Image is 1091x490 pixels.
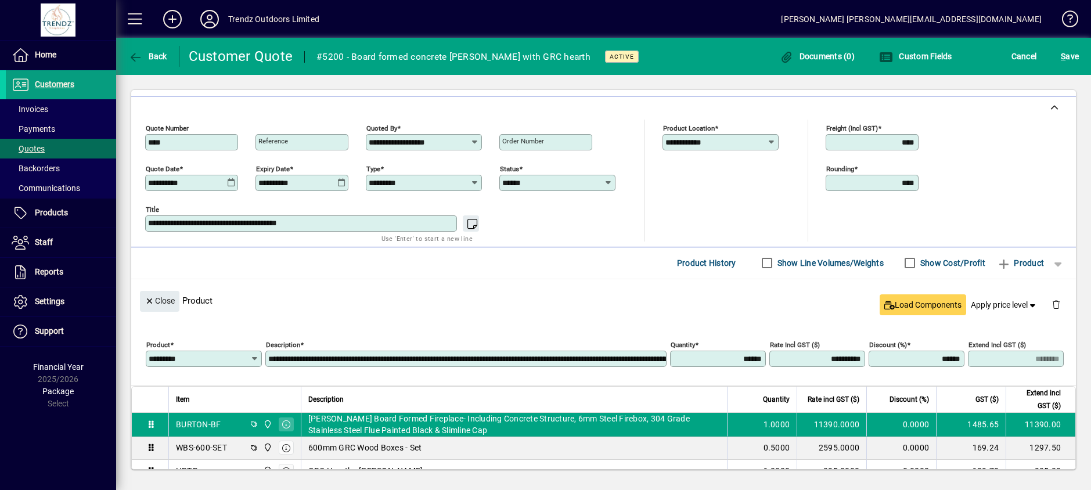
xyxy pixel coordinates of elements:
[1061,47,1079,66] span: ave
[936,437,1006,460] td: 169.24
[776,46,858,67] button: Documents (0)
[763,393,790,406] span: Quantity
[6,41,116,70] a: Home
[775,257,884,269] label: Show Line Volumes/Weights
[6,258,116,287] a: Reports
[890,393,929,406] span: Discount (%)
[35,80,74,89] span: Customers
[1006,460,1075,483] td: 995.00
[918,257,985,269] label: Show Cost/Profit
[33,362,84,372] span: Financial Year
[826,164,854,172] mat-label: Rounding
[308,465,423,477] span: GRC Hearth - [PERSON_NAME]
[35,237,53,247] span: Staff
[1006,413,1075,437] td: 11390.00
[42,387,74,396] span: Package
[866,413,936,437] td: 0.0000
[884,299,962,311] span: Load Components
[12,144,45,153] span: Quotes
[826,124,878,132] mat-label: Freight (incl GST)
[12,124,55,134] span: Payments
[146,340,170,348] mat-label: Product
[672,253,741,273] button: Product History
[116,46,180,67] app-page-header-button: Back
[145,291,175,311] span: Close
[1009,46,1040,67] button: Cancel
[35,297,64,306] span: Settings
[6,228,116,257] a: Staff
[35,208,68,217] span: Products
[1042,299,1070,309] app-page-header-button: Delete
[1058,46,1082,67] button: Save
[228,10,319,28] div: Trendz Outdoors Limited
[6,199,116,228] a: Products
[381,232,473,245] mat-hint: Use 'Enter' to start a new line
[256,164,290,172] mat-label: Expiry date
[176,465,198,477] div: HRT-B
[502,137,544,145] mat-label: Order number
[146,205,159,213] mat-label: Title
[876,46,955,67] button: Custom Fields
[308,393,344,406] span: Description
[804,442,859,453] div: 2595.0000
[880,294,966,315] button: Load Components
[966,294,1043,315] button: Apply price level
[764,442,790,453] span: 0.5000
[869,340,907,348] mat-label: Discount (%)
[1053,2,1076,40] a: Knowledge Base
[140,291,179,312] button: Close
[936,413,1006,437] td: 1485.65
[366,124,397,132] mat-label: Quoted by
[879,52,952,61] span: Custom Fields
[12,164,60,173] span: Backorders
[6,139,116,158] a: Quotes
[260,418,273,431] span: New Plymouth
[991,253,1050,273] button: Product
[781,10,1042,28] div: [PERSON_NAME] [PERSON_NAME][EMAIL_ADDRESS][DOMAIN_NAME]
[6,287,116,316] a: Settings
[316,48,590,66] div: #5200 - Board formed concrete [PERSON_NAME] with GRC hearth
[131,279,1076,322] div: Product
[968,340,1026,348] mat-label: Extend incl GST ($)
[779,52,855,61] span: Documents (0)
[1006,437,1075,460] td: 1297.50
[12,183,80,193] span: Communications
[128,52,167,61] span: Back
[610,53,634,60] span: Active
[663,124,715,132] mat-label: Product location
[764,465,790,477] span: 1.0000
[808,393,859,406] span: Rate incl GST ($)
[6,158,116,178] a: Backorders
[764,419,790,430] span: 1.0000
[671,340,695,348] mat-label: Quantity
[154,9,191,30] button: Add
[6,99,116,119] a: Invoices
[35,50,56,59] span: Home
[1011,47,1037,66] span: Cancel
[191,9,228,30] button: Profile
[866,437,936,460] td: 0.0000
[677,254,736,272] span: Product History
[997,254,1044,272] span: Product
[366,164,380,172] mat-label: Type
[6,119,116,139] a: Payments
[260,441,273,454] span: New Plymouth
[936,460,1006,483] td: 129.78
[770,340,820,348] mat-label: Rate incl GST ($)
[804,465,859,477] div: 995.0000
[308,413,720,436] span: [PERSON_NAME] Board Formed Fireplace- Including Concrete Structure, 6mm Steel Firebox, 304 Grade ...
[500,164,519,172] mat-label: Status
[6,317,116,346] a: Support
[6,178,116,198] a: Communications
[146,124,189,132] mat-label: Quote number
[35,326,64,336] span: Support
[258,137,288,145] mat-label: Reference
[189,47,293,66] div: Customer Quote
[804,419,859,430] div: 11390.0000
[35,267,63,276] span: Reports
[1061,52,1065,61] span: S
[146,164,179,172] mat-label: Quote date
[176,442,227,453] div: WBS-600-SET
[125,46,170,67] button: Back
[176,419,221,430] div: BURTON-BF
